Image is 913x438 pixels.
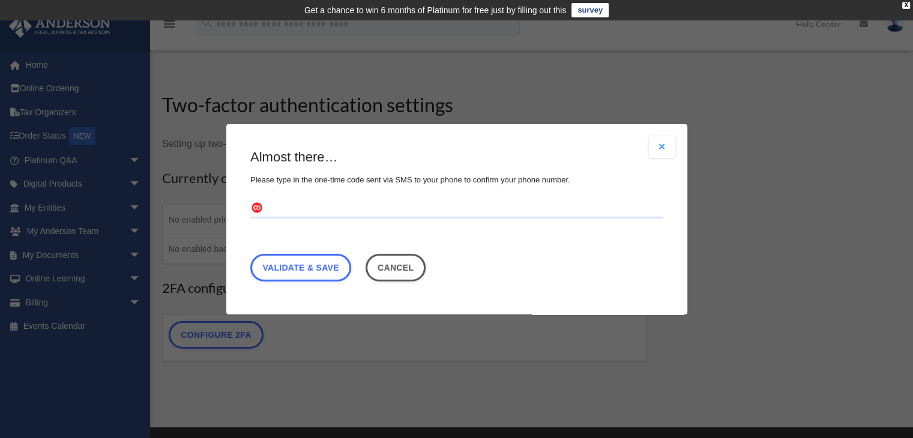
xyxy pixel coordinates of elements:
div: close [902,2,910,9]
button: Close modal [649,136,675,158]
a: survey [571,3,609,17]
a: Validate & Save [250,253,351,281]
div: Get a chance to win 6 months of Platinum for free just by filling out this [304,3,567,17]
h3: Almost there… [250,148,663,167]
button: Close this dialog window [365,253,426,281]
p: Please type in the one-time code sent via SMS to your phone to confirm your phone number. [250,172,663,187]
